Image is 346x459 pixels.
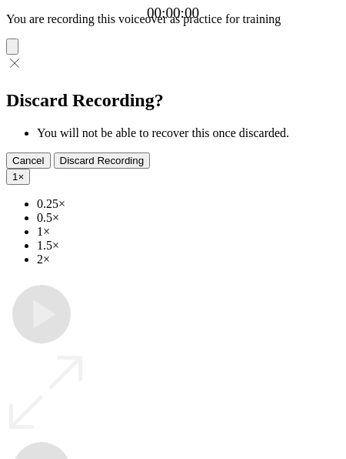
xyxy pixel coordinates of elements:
button: Discard Recording [54,152,151,169]
button: 1× [6,169,30,185]
span: 1 [12,171,18,183]
a: 00:00:00 [147,5,199,22]
li: 0.25× [37,197,340,211]
h2: Discard Recording? [6,90,340,111]
li: 2× [37,253,340,266]
button: Cancel [6,152,51,169]
li: 0.5× [37,211,340,225]
li: 1.5× [37,239,340,253]
p: You are recording this voiceover as practice for training [6,12,340,26]
li: You will not be able to recover this once discarded. [37,126,340,140]
li: 1× [37,225,340,239]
